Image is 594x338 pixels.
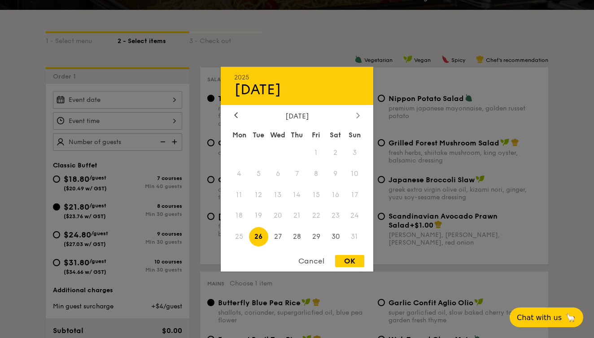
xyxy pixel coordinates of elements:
[345,206,364,225] span: 24
[326,206,345,225] span: 23
[234,111,360,120] div: [DATE]
[345,143,364,162] span: 3
[288,206,307,225] span: 21
[345,185,364,204] span: 17
[326,227,345,246] span: 30
[326,185,345,204] span: 16
[306,164,326,183] span: 8
[335,255,364,267] div: OK
[234,73,360,81] div: 2025
[306,127,326,143] div: Fri
[306,185,326,204] span: 15
[345,164,364,183] span: 10
[230,227,249,246] span: 25
[306,143,326,162] span: 1
[249,127,268,143] div: Tue
[230,127,249,143] div: Mon
[326,127,345,143] div: Sat
[510,307,583,327] button: Chat with us🦙
[230,206,249,225] span: 18
[326,143,345,162] span: 2
[517,313,562,322] span: Chat with us
[288,127,307,143] div: Thu
[345,227,364,246] span: 31
[230,164,249,183] span: 4
[345,127,364,143] div: Sun
[249,206,268,225] span: 19
[289,255,333,267] div: Cancel
[234,81,360,98] div: [DATE]
[268,164,288,183] span: 6
[249,164,268,183] span: 5
[288,164,307,183] span: 7
[268,127,288,143] div: Wed
[249,185,268,204] span: 12
[268,227,288,246] span: 27
[268,185,288,204] span: 13
[230,185,249,204] span: 11
[249,227,268,246] span: 26
[268,206,288,225] span: 20
[288,185,307,204] span: 14
[565,312,576,323] span: 🦙
[306,227,326,246] span: 29
[326,164,345,183] span: 9
[306,206,326,225] span: 22
[288,227,307,246] span: 28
